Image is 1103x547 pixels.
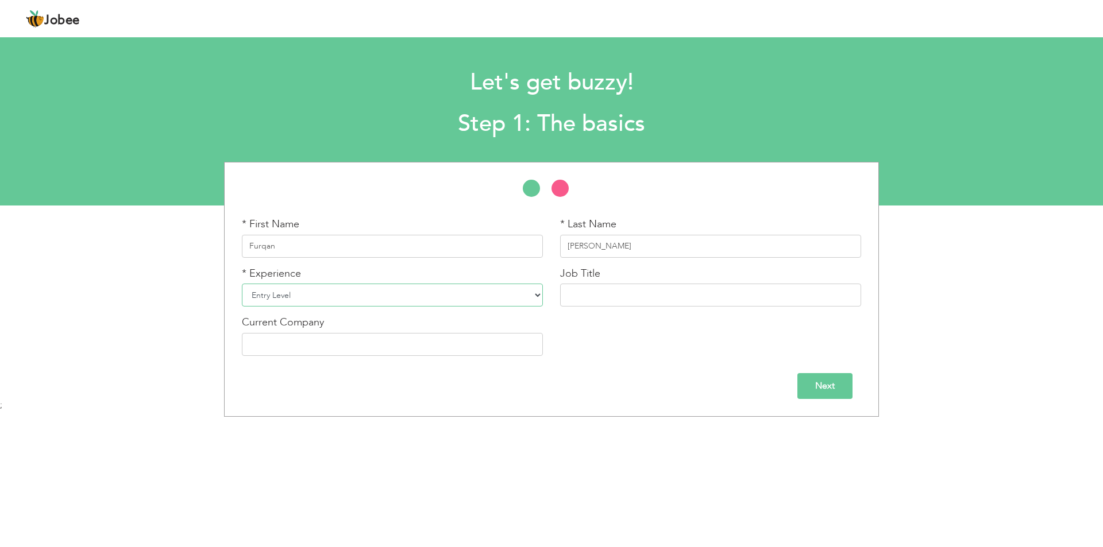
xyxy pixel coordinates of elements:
[242,266,301,281] label: * Experience
[146,109,957,139] h2: Step 1: The basics
[560,217,616,232] label: * Last Name
[797,373,853,399] input: Next
[560,266,600,281] label: Job Title
[26,10,44,28] img: jobee.io
[146,68,957,98] h1: Let's get buzzy!
[44,14,80,27] span: Jobee
[242,217,299,232] label: * First Name
[242,315,324,330] label: Current Company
